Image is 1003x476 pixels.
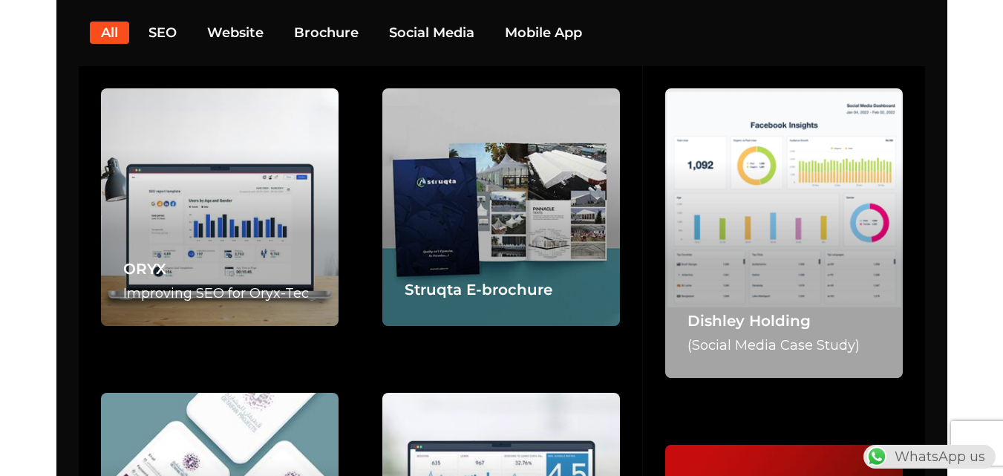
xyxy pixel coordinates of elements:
[863,449,996,465] a: WhatsAppWhatsApp us
[405,281,552,299] a: Struqta E-brochure
[378,22,486,44] button: Social Media
[687,312,811,330] a: Dishley Holding
[863,445,996,469] div: WhatsApp us
[137,22,188,44] button: SEO
[123,260,166,278] a: ORYX
[196,22,275,44] button: Website
[865,445,889,469] img: WhatsApp
[283,22,370,44] button: Brochure
[687,335,860,356] p: (Social Media Case Study)
[90,22,129,44] button: All
[494,22,593,44] button: Mobile App
[123,283,309,304] p: Improving SEO for Oryx-Tec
